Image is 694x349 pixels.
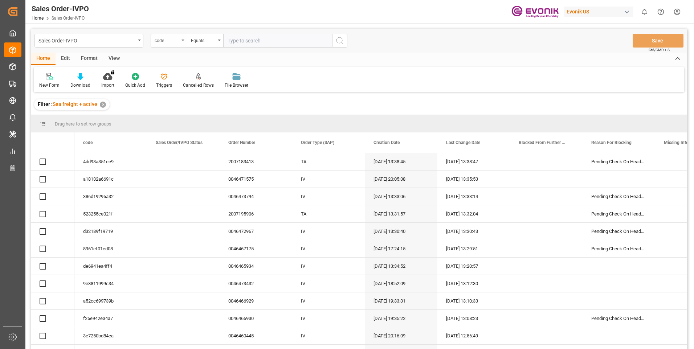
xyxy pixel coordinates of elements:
[74,240,147,257] div: 8961ef01ed08
[38,101,53,107] span: Filter :
[74,205,147,222] div: 523255ce021f
[228,140,255,145] span: Order Number
[31,153,74,171] div: Press SPACE to select this row.
[75,53,103,65] div: Format
[74,188,147,205] div: 386d19295a32
[301,140,334,145] span: Order Type (SAP)
[437,153,510,170] div: [DATE] 13:38:47
[70,82,90,89] div: Download
[31,188,74,205] div: Press SPACE to select this row.
[38,36,135,45] div: Sales Order-IVPO
[220,292,292,309] div: 0046466929
[220,171,292,188] div: 0046471575
[437,258,510,275] div: [DATE] 13:20:57
[365,223,437,240] div: [DATE] 13:30:40
[365,327,437,344] div: [DATE] 20:16:09
[365,153,437,170] div: [DATE] 13:38:45
[156,82,172,89] div: Triggers
[365,258,437,275] div: [DATE] 13:34:52
[220,240,292,257] div: 0046467175
[292,240,365,257] div: IV
[437,310,510,327] div: [DATE] 13:08:23
[292,188,365,205] div: IV
[564,5,636,19] button: Evonik US
[583,310,655,327] div: Pending Check On Header Level, Special Transport Requirements Unchecked
[83,140,93,145] span: code
[365,171,437,188] div: [DATE] 20:05:38
[155,36,179,44] div: code
[519,140,567,145] span: Blocked From Further Processing
[292,223,365,240] div: IV
[583,153,655,170] div: Pending Check On Header Level, Special Transport Requirements Unchecked
[365,188,437,205] div: [DATE] 13:33:06
[74,327,147,344] div: 3e7250bd84ea
[55,121,111,127] span: Drag here to set row groups
[292,258,365,275] div: IV
[220,275,292,292] div: 0046473432
[31,205,74,223] div: Press SPACE to select this row.
[437,223,510,240] div: [DATE] 13:30:43
[220,205,292,222] div: 2007195906
[31,240,74,258] div: Press SPACE to select this row.
[156,140,203,145] span: Sales Order/IVPO Status
[583,223,655,240] div: Pending Check On Header Level, Special Transport Requirements Unchecked
[32,16,44,21] a: Home
[583,188,655,205] div: Pending Check On Header Level, Special Transport Requirements Unchecked
[220,153,292,170] div: 2007183413
[74,258,147,275] div: de6941ea4ff4
[365,205,437,222] div: [DATE] 13:31:57
[220,223,292,240] div: 0046472967
[292,205,365,222] div: TA
[292,292,365,309] div: IV
[191,36,216,44] div: Equals
[511,5,559,18] img: Evonik-brand-mark-Deep-Purple-RGB.jpeg_1700498283.jpeg
[583,240,655,257] div: Pending Check On Header Level, Special Transport Requirements Unchecked
[103,53,125,65] div: View
[74,275,147,292] div: 9e8811999c34
[31,258,74,275] div: Press SPACE to select this row.
[31,171,74,188] div: Press SPACE to select this row.
[187,34,223,48] button: open menu
[31,310,74,327] div: Press SPACE to select this row.
[74,310,147,327] div: f25e942e34a7
[437,188,510,205] div: [DATE] 13:33:14
[365,310,437,327] div: [DATE] 19:35:22
[636,4,653,20] button: show 0 new notifications
[373,140,400,145] span: Creation Date
[437,240,510,257] div: [DATE] 13:29:51
[74,292,147,309] div: a52cc699739b
[365,275,437,292] div: [DATE] 18:52:09
[31,327,74,345] div: Press SPACE to select this row.
[292,275,365,292] div: IV
[437,275,510,292] div: [DATE] 13:12:30
[649,47,670,53] span: Ctrl/CMD + S
[292,327,365,344] div: IV
[583,205,655,222] div: Pending Check On Header Level, Special Transport Requirements Unchecked
[332,34,347,48] button: search button
[39,82,60,89] div: New Form
[446,140,480,145] span: Last Change Date
[31,275,74,292] div: Press SPACE to select this row.
[292,153,365,170] div: TA
[292,310,365,327] div: IV
[220,310,292,327] div: 0046466930
[437,292,510,309] div: [DATE] 13:10:33
[223,34,332,48] input: Type to search
[437,327,510,344] div: [DATE] 12:56:49
[53,101,97,107] span: Sea freight + active
[564,7,633,17] div: Evonik US
[74,153,147,170] div: 4dd93a351ee9
[437,171,510,188] div: [DATE] 13:35:53
[125,82,145,89] div: Quick Add
[220,258,292,275] div: 0046465934
[183,82,214,89] div: Cancelled Rows
[31,292,74,310] div: Press SPACE to select this row.
[32,3,89,14] div: Sales Order-IVPO
[591,140,632,145] span: Reason For Blocking
[633,34,683,48] button: Save
[653,4,669,20] button: Help Center
[34,34,143,48] button: open menu
[292,171,365,188] div: IV
[74,171,147,188] div: a18132a6691c
[100,102,106,108] div: ✕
